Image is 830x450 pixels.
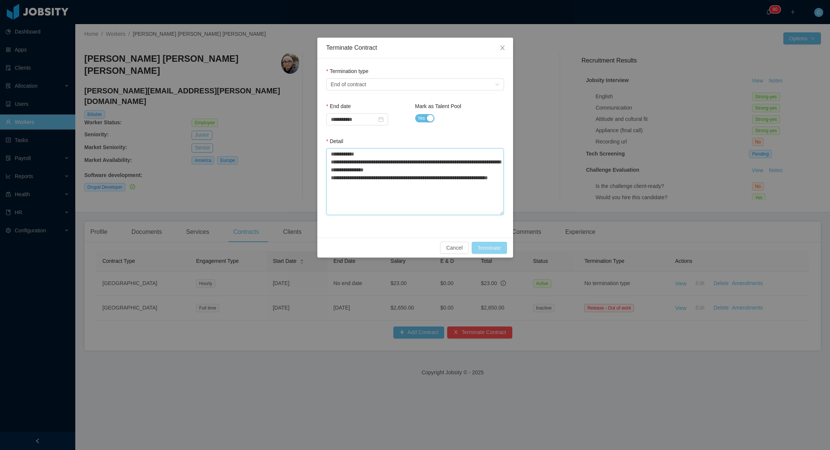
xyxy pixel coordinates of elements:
[415,114,435,122] button: Mark as Talent Pool
[326,68,369,74] label: Termination type
[326,148,504,215] textarea: Detail
[492,38,513,59] button: Close
[472,242,507,254] button: Terminate
[331,79,366,90] span: End of contract
[495,82,500,87] i: icon: down
[418,114,425,122] span: Yes
[326,44,504,52] div: Terminate Contract
[415,103,461,109] label: Mark as Talent Pool
[326,138,343,144] label: Detail
[378,117,384,122] i: icon: calendar
[440,242,469,254] button: Cancel
[326,103,351,109] label: End date
[500,45,506,51] i: icon: close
